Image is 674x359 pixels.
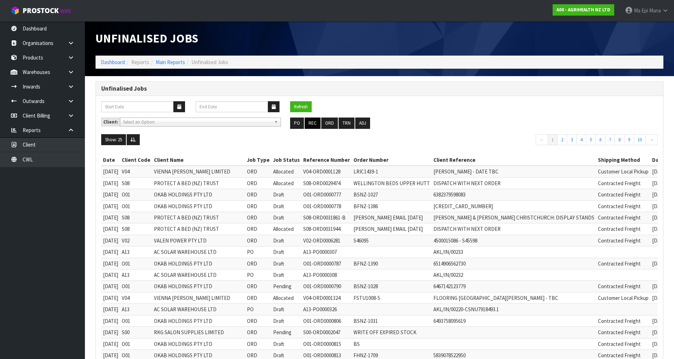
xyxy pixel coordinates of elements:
span: Draft [273,260,284,267]
td: Customer Local Pickup [596,166,650,177]
a: 1 [548,134,558,146]
td: DISPATCH WITH NEXT ORDER [432,177,596,189]
td: A13 [120,304,152,315]
td: VALEN POWER PTY LTD [152,235,245,246]
small: WMS [60,8,71,15]
td: V02 [120,235,152,246]
span: ProStock [23,6,59,15]
td: Contracted Freight [596,281,650,292]
td: S08-ORD0031944 [301,223,352,235]
th: Client Name [152,154,245,166]
td: PROTECT A BED (NZ) TRUST [152,223,245,235]
td: [PERSON_NAME] - DATE TBC [432,166,596,177]
td: Contracted Freight [596,200,650,212]
td: [DATE] [101,338,120,349]
a: Main Reports [156,59,185,65]
th: Order Number [352,154,432,166]
td: O01 [120,338,152,349]
td: [DATE] [101,304,120,315]
a: 10 [634,134,646,146]
td: O01-ORD0000815 [301,338,352,349]
td: V04 [120,292,152,303]
td: [DATE] [101,200,120,212]
td: ORD [245,223,271,235]
td: S46095 [352,235,432,246]
span: Draft [273,352,284,359]
a: → [645,134,658,146]
td: [DATE] [101,258,120,269]
span: Draft [273,272,284,278]
td: [DATE] [101,177,120,189]
td: ORD [245,235,271,246]
td: ORD [245,315,271,326]
td: [CREDIT_CARD_NUMBER] [432,200,596,212]
button: Refresh [290,101,312,113]
td: OKAB HOLDINGS PTY LTD [152,200,245,212]
span: Unfinalised Jobs [96,31,198,46]
a: 2 [557,134,567,146]
td: [DATE] [101,315,120,326]
td: OKAB HOLDINGS PTY LTD [152,281,245,292]
span: Allocated [273,226,294,232]
img: cube-alt.png [11,6,19,15]
span: Reports [131,59,149,65]
a: Dashboard [101,59,125,65]
td: ORD [245,258,271,269]
td: VIENNA [PERSON_NAME] LIMITED [152,166,245,177]
nav: Page navigation [385,134,658,147]
span: Ma Epi [634,7,648,14]
td: [DATE] [101,235,120,246]
th: Shipping Method [596,154,650,166]
td: DISPATCH WITH NEXT ORDER [432,223,596,235]
span: Draft [273,214,284,221]
input: Start Date [101,101,174,112]
td: Contracted Freight [596,338,650,349]
span: Draft [273,191,284,198]
td: Contracted Freight [596,315,650,326]
td: [PERSON_NAME] & [PERSON_NAME] CHRISTCHURCH: DISPLAY STANDS [432,212,596,223]
td: O01 [120,258,152,269]
td: Contracted Freight [596,223,650,235]
td: BS [352,338,432,349]
td: ORD [245,338,271,349]
td: S08 [120,177,152,189]
td: O01 [120,315,152,326]
td: WELLINGTON BEDS UPPER HUTT [352,177,432,189]
td: AC SOLAR WAREHOUSE LTD [152,246,245,258]
td: Contracted Freight [596,258,650,269]
button: ADJ [355,118,370,129]
td: S08-ORD0031861-B [301,212,352,223]
a: ← [536,134,548,146]
span: Draft [273,306,284,313]
td: S08 [120,212,152,223]
td: 4500015086 - S45598 [432,235,596,246]
td: S00 [120,327,152,338]
td: ORD [245,212,271,223]
td: FSTU1008-5 [352,292,432,303]
td: O01 [120,281,152,292]
td: Contracted Freight [596,212,650,223]
td: PROTECT A BED (NZ) TRUST [152,212,245,223]
td: Contracted Freight [596,235,650,246]
button: TRN [339,118,355,129]
td: PO [245,269,271,281]
td: [PERSON_NAME] EMAIL [DATE] [352,223,432,235]
span: Pending [273,329,292,336]
td: FLOORING [GEOGRAPHIC_DATA][PERSON_NAME] - TBC [432,292,596,303]
td: AKL/IN/00233 [432,246,596,258]
td: O01-ORD0000806 [301,315,352,326]
td: S08-ORD0029474 [301,177,352,189]
td: AC SOLAR WAREHOUSE LTD [152,304,245,315]
td: PROTECT A BED (NZ) TRUST [152,177,245,189]
td: [DATE] [101,223,120,235]
span: Unfinalised Jobs [191,59,228,65]
td: Contracted Freight [596,189,650,200]
td: RKG SALON SUPPLIES LIMITED [152,327,245,338]
th: Job Type [245,154,271,166]
td: Contracted Freight [596,177,650,189]
span: Select an Option [123,118,271,126]
td: [DATE] [101,327,120,338]
td: O01 [120,189,152,200]
span: Draft [273,318,284,324]
td: ORD [245,189,271,200]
